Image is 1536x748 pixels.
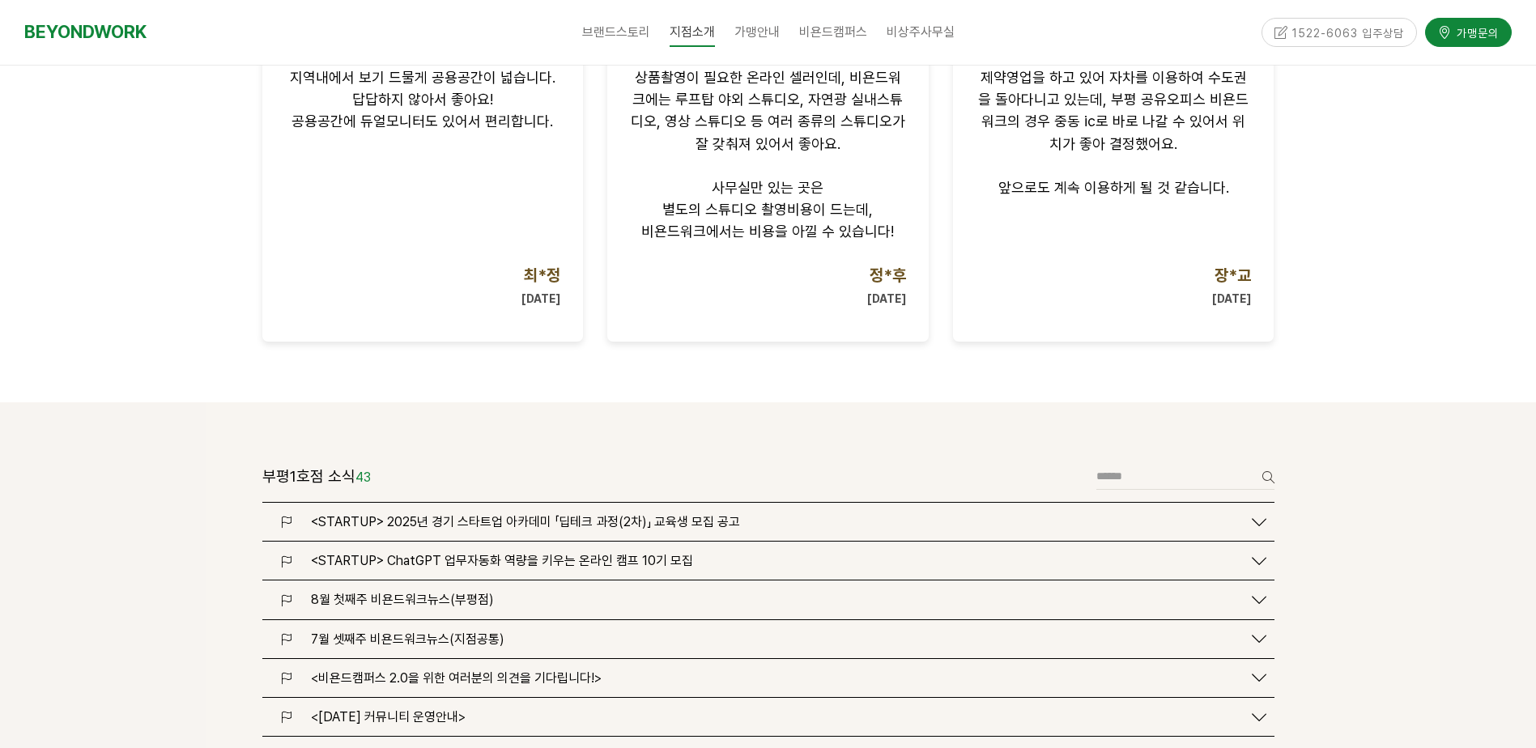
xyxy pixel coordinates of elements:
[662,201,873,218] span: 별도의 스튜디오 촬영비용이 드는데,
[311,631,504,647] span: 7월 셋째주 비욘드워크뉴스(지점공통)
[311,592,494,607] span: 8월 첫째주 비욘드워크뉴스(부평점)
[641,223,894,240] span: 비욘드워크에서는 비용을 아낄 수 있습니다!
[867,292,906,305] strong: [DATE]
[789,12,877,53] a: 비욘드캠퍼스
[725,12,789,53] a: 가맹안내
[291,113,553,130] span: 공용공간에 듀얼모니터도 있어서 편리합니다.
[670,19,715,47] span: 지점소개
[877,12,964,53] a: 비상주사무실
[799,24,867,40] span: 비욘드캠퍼스
[24,17,147,47] a: BEYONDWORK
[521,292,560,305] strong: [DATE]
[290,69,555,108] span: 지역내에서 보기 드물게 공용공간이 넓습니다. 답답하지 않아서 좋아요!
[311,514,740,529] span: <STARTUP> 2025년 경기 스타트업 아카데미 「딥테크 과정(2차)」 교육생 모집 공고
[311,553,693,568] span: <STARTUP> ChatGPT 업무자동화 역량을 키우는 온라인 캠프 10기 모집
[631,69,905,152] span: 상품촬영이 필요한 온라인 셀러인데, 비욘드워크에는 루프탑 야외 스튜디오, 자연광 실내스튜디오, 영상 스튜디오 등 여러 종류의 스튜디오가 잘 갖춰져 있어서 좋아요.
[1452,24,1499,40] span: 가맹문의
[262,463,371,491] header: 부평1호점 소식
[582,24,650,40] span: 브랜드스토리
[311,709,466,725] span: <[DATE] 커뮤니티 운영안내>
[1212,292,1251,305] strong: [DATE]
[734,24,780,40] span: 가맹안내
[978,69,1249,196] span: 제약영업을 하고 있어 자차를 이용하여 수도권을 돌아다니고 있는데, 부평 공유오피스 비욘드워크의 경우 중동 ic로 바로 나갈 수 있어서 위치가 좋아 결정했어요. 앞으로도 계속 ...
[572,12,660,53] a: 브랜드스토리
[660,12,725,53] a: 지점소개
[355,470,371,485] em: 43
[1425,17,1512,45] a: 가맹문의
[311,670,602,686] span: <비욘드캠퍼스 2.0을 위한 여러분의 의견을 기다립니다!>
[712,179,823,196] span: 사무실만 있는 곳은
[887,24,955,40] span: 비상주사무실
